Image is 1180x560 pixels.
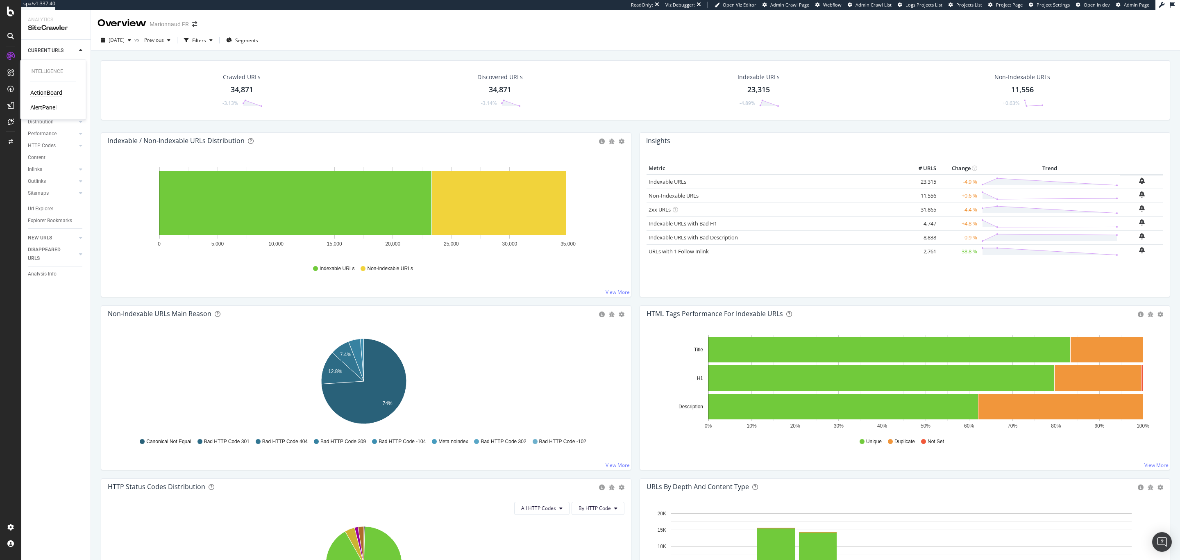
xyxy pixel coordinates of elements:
text: 20% [790,423,800,429]
button: Previous [141,34,174,47]
a: DISAPPEARED URLS [28,246,77,263]
text: 10K [658,544,666,549]
span: Admin Page [1124,2,1149,8]
a: View More [1144,462,1169,469]
td: 8,838 [905,230,938,244]
div: HTTP Status Codes Distribution [108,483,205,491]
text: Description [678,404,703,410]
button: By HTTP Code [572,502,624,515]
span: Duplicate [894,438,915,445]
div: bell-plus [1139,219,1145,225]
a: Indexable URLs with Bad H1 [649,220,717,227]
button: [DATE] [98,34,134,47]
div: HTML Tags Performance for Indexable URLs [647,310,783,318]
div: Discovered URLs [477,73,523,81]
a: AlertPanel [30,103,57,112]
div: URLs by Depth and Content Type [647,483,749,491]
td: 2,761 [905,244,938,258]
a: Logs Projects List [898,2,942,8]
a: NEW URLS [28,234,77,242]
div: A chart. [108,335,619,430]
span: Logs Projects List [905,2,942,8]
span: Segments [235,37,258,44]
a: Analysis Info [28,270,85,278]
div: bell-plus [1139,247,1145,253]
div: arrow-right-arrow-left [192,21,197,27]
span: Open Viz Editor [723,2,756,8]
div: 23,315 [747,84,770,95]
text: 20K [658,511,666,517]
a: Open Viz Editor [715,2,756,8]
text: 15K [658,527,666,533]
div: Indexable / Non-Indexable URLs Distribution [108,137,245,145]
span: Meta noindex [438,438,468,445]
text: 5,000 [211,241,224,247]
div: Sitemaps [28,189,49,198]
text: 10,000 [268,241,284,247]
text: H1 [697,376,703,381]
text: 7.4% [340,352,352,357]
div: circle-info [1138,312,1144,317]
a: Open in dev [1076,2,1110,8]
text: 15,000 [327,241,342,247]
div: Open Intercom Messenger [1152,532,1172,552]
text: 0 [158,241,161,247]
div: gear [1157,485,1163,490]
div: Overview [98,16,146,30]
svg: A chart. [108,162,619,257]
text: 30,000 [502,241,517,247]
td: -4.9 % [938,175,979,189]
div: DISAPPEARED URLS [28,246,69,263]
a: Inlinks [28,165,77,174]
div: bug [609,139,615,144]
td: +4.8 % [938,216,979,230]
button: All HTTP Codes [514,502,570,515]
div: gear [619,312,624,317]
div: SiteCrawler [28,23,84,33]
div: Non-Indexable URLs Main Reason [108,310,211,318]
div: Inlinks [28,165,42,174]
text: 50% [921,423,930,429]
th: Metric [647,162,905,175]
td: 11,556 [905,189,938,203]
text: 74% [383,401,393,406]
span: Project Page [996,2,1023,8]
td: 23,315 [905,175,938,189]
div: +0.63% [1003,100,1019,107]
div: -3.13% [222,100,238,107]
div: NEW URLS [28,234,52,242]
div: Distribution [28,118,54,126]
a: Admin Page [1116,2,1149,8]
div: Viz Debugger: [665,2,695,8]
div: Analysis Info [28,270,57,278]
div: circle-info [599,312,605,317]
span: Bad HTTP Code 302 [481,438,526,445]
text: 0% [705,423,712,429]
span: Projects List [956,2,982,8]
a: Explorer Bookmarks [28,216,85,225]
td: -4.4 % [938,203,979,216]
td: +0.6 % [938,189,979,203]
span: Admin Crawl List [855,2,892,8]
a: Url Explorer [28,205,85,213]
a: Indexable URLs with Bad Description [649,234,738,241]
a: View More [606,289,630,296]
a: Project Page [988,2,1023,8]
div: bug [609,485,615,490]
div: -3.14% [481,100,497,107]
div: gear [619,485,624,490]
a: Project Settings [1029,2,1070,8]
text: 25,000 [444,241,459,247]
div: Content [28,153,45,162]
span: Bad HTTP Code 309 [320,438,366,445]
div: circle-info [1138,485,1144,490]
th: Trend [979,162,1120,175]
a: Overview [28,58,85,67]
div: A chart. [647,335,1158,430]
span: Open in dev [1084,2,1110,8]
div: bell-plus [1139,178,1145,184]
text: 35,000 [560,241,576,247]
div: Explorer Bookmarks [28,216,72,225]
text: 60% [964,423,974,429]
div: -4.89% [740,100,755,107]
